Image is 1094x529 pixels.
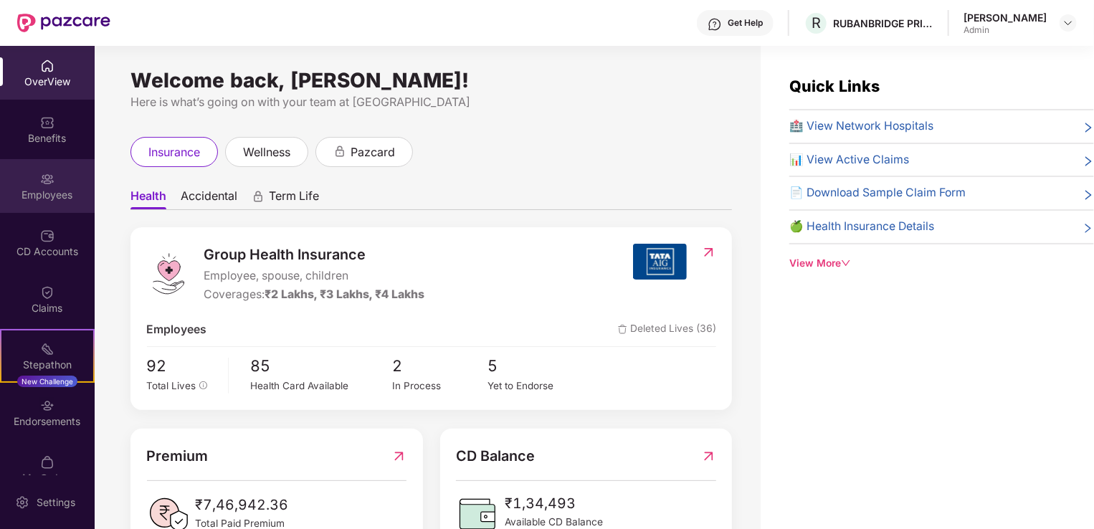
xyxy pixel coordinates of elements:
[17,14,110,32] img: New Pazcare Logo
[269,189,319,209] span: Term Life
[1083,221,1094,236] span: right
[252,190,265,203] div: animation
[789,118,933,135] span: 🏥 View Network Hospitals
[633,244,687,280] img: insurerIcon
[204,267,425,285] span: Employee, spouse, children
[701,445,716,467] img: RedirectIcon
[147,380,196,391] span: Total Lives
[250,378,393,394] div: Health Card Available
[789,151,909,169] span: 📊 View Active Claims
[812,14,821,32] span: R
[789,218,934,236] span: 🍏 Health Insurance Details
[728,17,763,29] div: Get Help
[199,381,208,390] span: info-circle
[392,354,487,378] span: 2
[40,399,54,413] img: svg+xml;base64,PHN2ZyBpZD0iRW5kb3JzZW1lbnRzIiB4bWxucz0iaHR0cDovL3d3dy53My5vcmcvMjAwMC9zdmciIHdpZH...
[147,252,190,295] img: logo
[1083,187,1094,202] span: right
[487,354,582,378] span: 5
[204,286,425,304] div: Coverages:
[964,11,1047,24] div: [PERSON_NAME]
[148,143,200,161] span: insurance
[456,445,535,467] span: CD Balance
[618,325,627,334] img: deleteIcon
[964,24,1047,36] div: Admin
[1083,154,1094,169] span: right
[40,285,54,300] img: svg+xml;base64,PHN2ZyBpZD0iQ2xhaW0iIHhtbG5zPSJodHRwOi8vd3d3LnczLm9yZy8yMDAwL3N2ZyIgd2lkdGg9IjIwIi...
[701,245,716,259] img: RedirectIcon
[505,492,603,515] span: ₹1,34,493
[841,258,851,268] span: down
[391,445,406,467] img: RedirectIcon
[130,93,732,111] div: Here is what’s going on with your team at [GEOGRAPHIC_DATA]
[40,455,54,470] img: svg+xml;base64,PHN2ZyBpZD0iTXlfT3JkZXJzIiBkYXRhLW5hbWU9Ik15IE9yZGVycyIgeG1sbnM9Imh0dHA6Ly93d3cudz...
[40,342,54,356] img: svg+xml;base64,PHN2ZyB4bWxucz0iaHR0cDovL3d3dy53My5vcmcvMjAwMC9zdmciIHdpZHRoPSIyMSIgaGVpZ2h0PSIyMC...
[40,59,54,73] img: svg+xml;base64,PHN2ZyBpZD0iSG9tZSIgeG1sbnM9Imh0dHA6Ly93d3cudzMub3JnLzIwMDAvc3ZnIiB3aWR0aD0iMjAiIG...
[243,143,290,161] span: wellness
[333,145,346,158] div: animation
[265,287,425,301] span: ₹2 Lakhs, ₹3 Lakhs, ₹4 Lakhs
[17,376,77,387] div: New Challenge
[147,445,209,467] span: Premium
[130,75,732,86] div: Welcome back, [PERSON_NAME]!
[40,172,54,186] img: svg+xml;base64,PHN2ZyBpZD0iRW1wbG95ZWVzIiB4bWxucz0iaHR0cDovL3d3dy53My5vcmcvMjAwMC9zdmciIHdpZHRoPS...
[1,358,93,372] div: Stepathon
[789,77,880,95] span: Quick Links
[833,16,933,30] div: RUBANBRIDGE PRIVATE LIMITED
[130,189,166,209] span: Health
[392,378,487,394] div: In Process
[32,495,80,510] div: Settings
[487,378,582,394] div: Yet to Endorse
[708,17,722,32] img: svg+xml;base64,PHN2ZyBpZD0iSGVscC0zMngzMiIgeG1sbnM9Imh0dHA6Ly93d3cudzMub3JnLzIwMDAvc3ZnIiB3aWR0aD...
[147,321,207,339] span: Employees
[181,189,237,209] span: Accidental
[1083,120,1094,135] span: right
[250,354,393,378] span: 85
[789,184,966,202] span: 📄 Download Sample Claim Form
[196,494,289,516] span: ₹7,46,942.36
[204,244,425,266] span: Group Health Insurance
[40,115,54,130] img: svg+xml;base64,PHN2ZyBpZD0iQmVuZWZpdHMiIHhtbG5zPSJodHRwOi8vd3d3LnczLm9yZy8yMDAwL3N2ZyIgd2lkdGg9Ij...
[15,495,29,510] img: svg+xml;base64,PHN2ZyBpZD0iU2V0dGluZy0yMHgyMCIgeG1sbnM9Imh0dHA6Ly93d3cudzMub3JnLzIwMDAvc3ZnIiB3aW...
[618,321,716,339] span: Deleted Lives (36)
[40,229,54,243] img: svg+xml;base64,PHN2ZyBpZD0iQ0RfQWNjb3VudHMiIGRhdGEtbmFtZT0iQ0QgQWNjb3VudHMiIHhtbG5zPSJodHRwOi8vd3...
[1062,17,1074,29] img: svg+xml;base64,PHN2ZyBpZD0iRHJvcGRvd24tMzJ4MzIiIHhtbG5zPSJodHRwOi8vd3d3LnczLm9yZy8yMDAwL3N2ZyIgd2...
[351,143,395,161] span: pazcard
[789,256,1094,272] div: View More
[147,354,218,378] span: 92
